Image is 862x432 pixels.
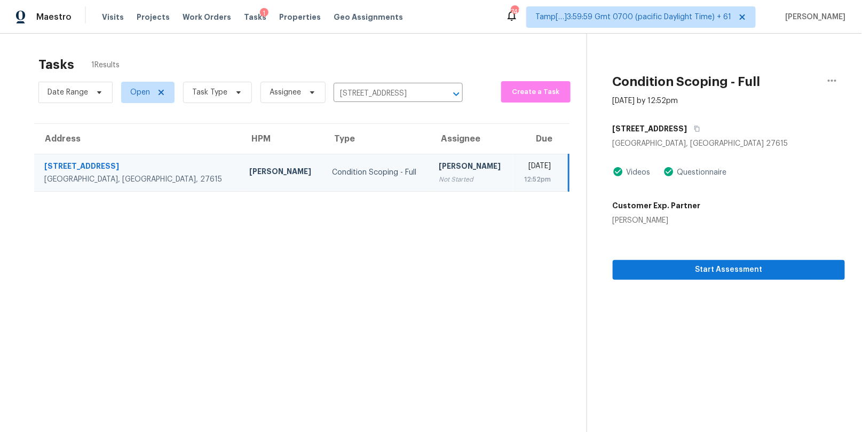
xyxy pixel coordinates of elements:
button: Create a Task [501,81,570,103]
span: Assignee [270,87,301,98]
button: Copy Address [687,119,702,138]
button: Open [449,87,464,101]
th: HPM [241,124,324,154]
span: Date Range [48,87,88,98]
img: Artifact Present Icon [663,166,674,177]
div: [PERSON_NAME] [249,166,315,179]
div: 12:52pm [521,174,551,185]
img: Artifact Present Icon [613,166,623,177]
span: Create a Task [507,86,565,98]
span: Task Type [192,87,227,98]
span: 1 Results [91,60,120,70]
th: Assignee [430,124,513,154]
h5: Customer Exp. Partner [613,200,701,211]
div: [DATE] [521,161,551,174]
span: Start Assessment [621,263,837,277]
div: [PERSON_NAME] [613,215,701,226]
input: Search by address [334,85,433,102]
div: [GEOGRAPHIC_DATA], [GEOGRAPHIC_DATA], 27615 [44,174,232,185]
div: [GEOGRAPHIC_DATA], [GEOGRAPHIC_DATA] 27615 [613,138,845,149]
h2: Condition Scoping - Full [613,76,761,87]
div: Videos [623,167,651,178]
h5: [STREET_ADDRESS] [613,123,687,134]
h2: Tasks [38,59,74,70]
span: Tasks [244,13,266,21]
span: Tamp[…]3:59:59 Gmt 0700 (pacific Daylight Time) + 61 [535,12,731,22]
div: 741 [511,6,518,17]
th: Due [513,124,568,154]
th: Address [34,124,241,154]
span: Geo Assignments [334,12,403,22]
span: Work Orders [183,12,231,22]
th: Type [323,124,430,154]
span: Maestro [36,12,72,22]
div: [STREET_ADDRESS] [44,161,232,174]
span: Visits [102,12,124,22]
span: Projects [137,12,170,22]
div: 1 [260,8,268,19]
button: Start Assessment [613,260,845,280]
span: Open [130,87,150,98]
div: [DATE] by 12:52pm [613,96,678,106]
div: [PERSON_NAME] [439,161,505,174]
div: Not Started [439,174,505,185]
span: [PERSON_NAME] [781,12,846,22]
span: Properties [279,12,321,22]
div: Condition Scoping - Full [332,167,422,178]
div: Questionnaire [674,167,727,178]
